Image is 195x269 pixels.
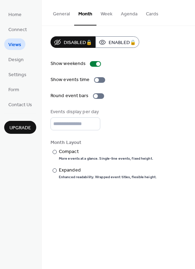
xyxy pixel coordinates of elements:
span: Settings [8,71,26,79]
span: Form [8,86,19,94]
a: Connect [4,23,31,35]
div: Events display per day [50,108,99,116]
div: Compact [59,148,152,155]
span: Connect [8,26,27,34]
span: Views [8,41,21,49]
a: Settings [4,68,31,80]
a: Form [4,83,23,95]
a: Home [4,8,26,20]
span: Contact Us [8,101,32,109]
span: Design [8,56,24,64]
div: Show events time [50,76,90,83]
div: Expanded [59,167,155,174]
div: Show weekends [50,60,86,67]
a: Design [4,53,28,65]
a: Views [4,38,25,50]
a: Contact Us [4,99,36,110]
span: Home [8,11,22,19]
span: Upgrade [9,124,31,132]
div: Month Layout [50,139,185,146]
div: More events at a glance. Single-line events, fixed height. [59,156,153,161]
button: Upgrade [4,121,36,134]
div: Enhanced readability. Wrapped event titles, flexible height. [59,175,157,180]
div: Round event bars [50,92,89,100]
